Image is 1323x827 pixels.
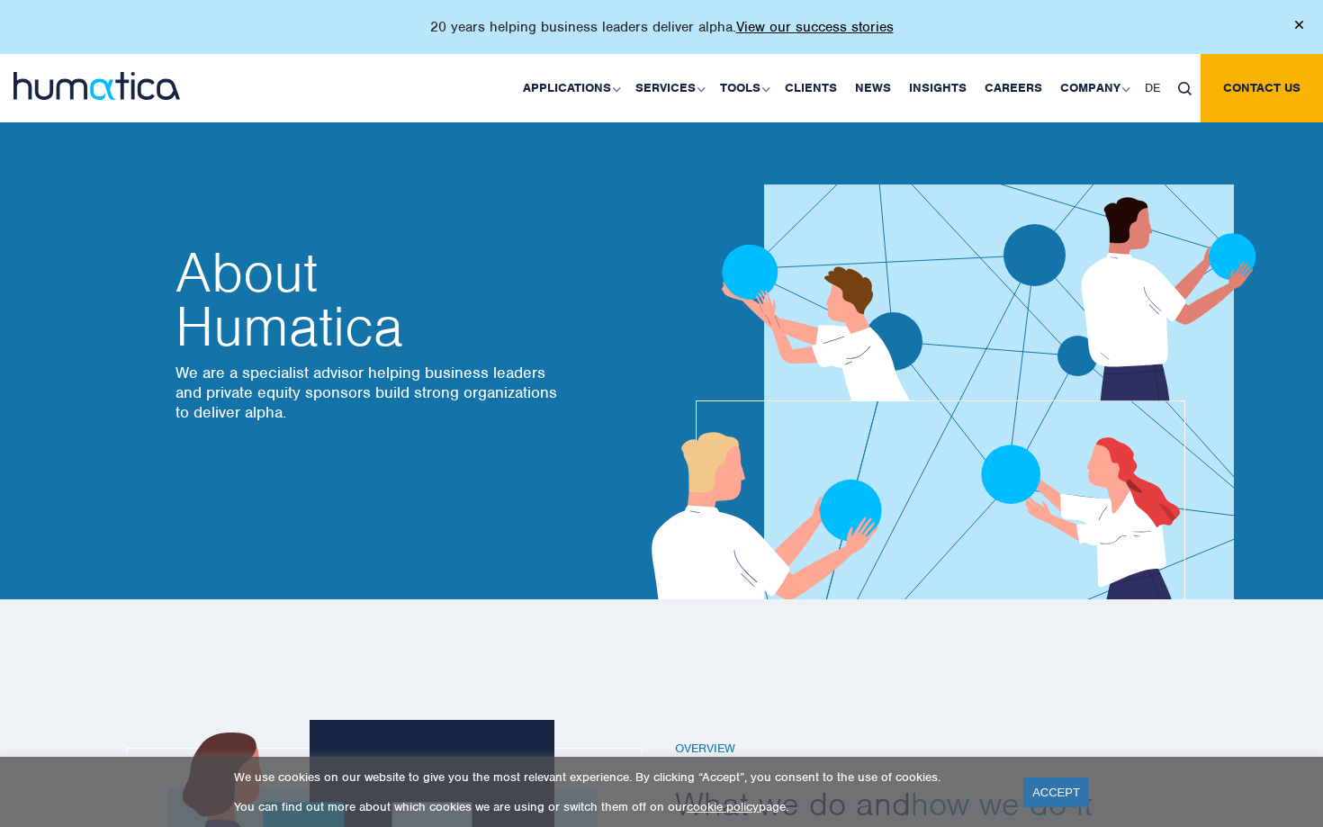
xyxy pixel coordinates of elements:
p: You can find out more about which cookies we are using or switch them off on our page. [234,799,1001,814]
img: about_banner1 [598,80,1306,599]
a: Services [626,54,711,122]
img: search_icon [1178,82,1192,95]
h6: Overview [675,742,1161,757]
img: logo [13,72,180,100]
span: DE [1145,80,1160,95]
p: We are a specialist advisor helping business leaders and private equity sponsors build strong org... [175,363,562,422]
a: View our success stories [736,18,894,36]
span: About [175,246,562,300]
a: cookie policy [687,799,759,814]
p: 20 years helping business leaders deliver alpha. [430,18,894,36]
a: Insights [900,54,976,122]
a: Company [1051,54,1136,122]
a: ACCEPT [1023,778,1089,807]
h2: Humatica [175,246,562,354]
a: News [846,54,900,122]
a: Tools [711,54,776,122]
a: Clients [776,54,846,122]
a: Careers [976,54,1051,122]
a: Applications [514,54,626,122]
p: We use cookies on our website to give you the most relevant experience. By clicking “Accept”, you... [234,769,1001,785]
a: DE [1136,54,1169,122]
a: Contact us [1201,54,1323,122]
